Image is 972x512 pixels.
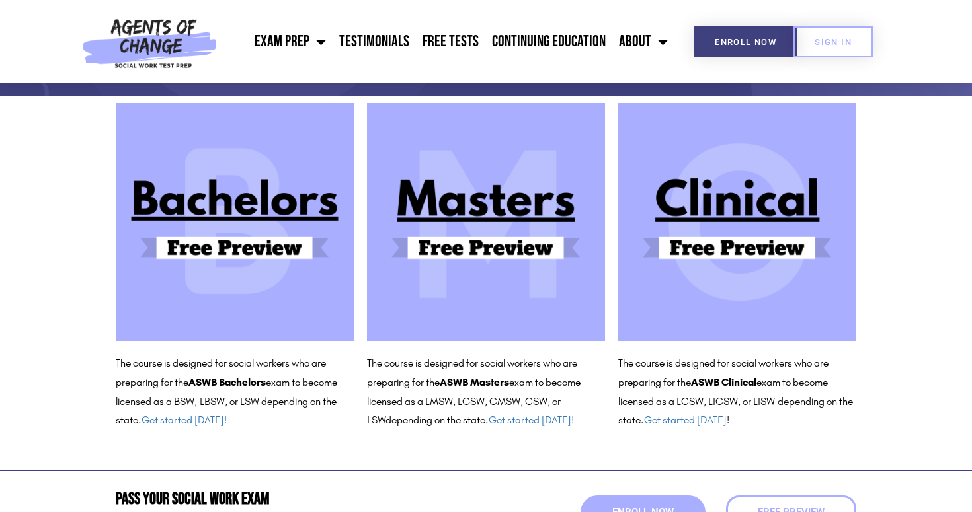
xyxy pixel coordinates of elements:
a: Get started [DATE]! [142,414,227,426]
a: Testimonials [333,25,416,58]
span: SIGN IN [815,38,852,46]
b: ASWB Bachelors [188,376,266,388]
nav: Menu [223,25,674,58]
a: About [612,25,674,58]
b: ASWB Clinical [691,376,756,388]
a: Exam Prep [248,25,333,58]
a: Continuing Education [485,25,612,58]
h2: Pass Your Social Work Exam [116,491,479,507]
p: The course is designed for social workers who are preparing for the exam to become licensed as a ... [367,354,605,430]
a: Enroll Now [694,26,797,57]
span: . ! [641,414,729,426]
a: SIGN IN [793,26,873,57]
span: depending on the state. [385,414,574,426]
a: Get started [DATE] [644,414,727,426]
b: ASWB Masters [440,376,509,388]
a: Get started [DATE]! [489,414,574,426]
p: The course is designed for social workers who are preparing for the exam to become licensed as a ... [618,354,856,430]
a: Free Tests [416,25,485,58]
span: Enroll Now [715,38,776,46]
p: The course is designed for social workers who are preparing for the exam to become licensed as a ... [116,354,354,430]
